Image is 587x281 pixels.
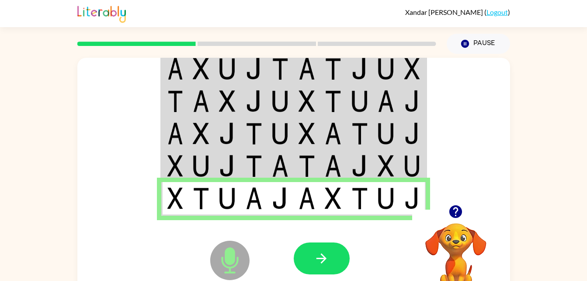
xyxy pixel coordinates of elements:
[167,123,183,144] img: a
[378,187,394,209] img: u
[299,155,315,177] img: t
[272,90,288,112] img: u
[219,123,236,144] img: j
[351,123,368,144] img: t
[246,58,262,80] img: j
[193,58,209,80] img: x
[219,90,236,112] img: x
[325,90,341,112] img: t
[193,187,209,209] img: t
[272,123,288,144] img: u
[378,155,394,177] img: x
[378,123,394,144] img: u
[404,187,420,209] img: j
[246,187,262,209] img: a
[193,155,209,177] img: u
[299,90,315,112] img: x
[167,187,183,209] img: x
[325,58,341,80] img: t
[77,4,126,23] img: Literably
[325,187,341,209] img: x
[299,187,315,209] img: a
[378,90,394,112] img: a
[193,90,209,112] img: a
[272,58,288,80] img: t
[351,187,368,209] img: t
[351,58,368,80] img: j
[351,90,368,112] img: u
[405,8,510,16] div: ( )
[447,34,510,54] button: Pause
[351,155,368,177] img: j
[167,58,183,80] img: a
[405,8,484,16] span: Xandar [PERSON_NAME]
[299,123,315,144] img: x
[404,90,420,112] img: j
[404,155,420,177] img: u
[246,90,262,112] img: j
[219,58,236,80] img: u
[325,155,341,177] img: a
[404,123,420,144] img: j
[219,187,236,209] img: u
[272,155,288,177] img: a
[246,123,262,144] img: t
[299,58,315,80] img: a
[325,123,341,144] img: a
[246,155,262,177] img: t
[378,58,394,80] img: u
[272,187,288,209] img: j
[219,155,236,177] img: j
[193,123,209,144] img: x
[404,58,420,80] img: x
[486,8,508,16] a: Logout
[167,155,183,177] img: x
[167,90,183,112] img: t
